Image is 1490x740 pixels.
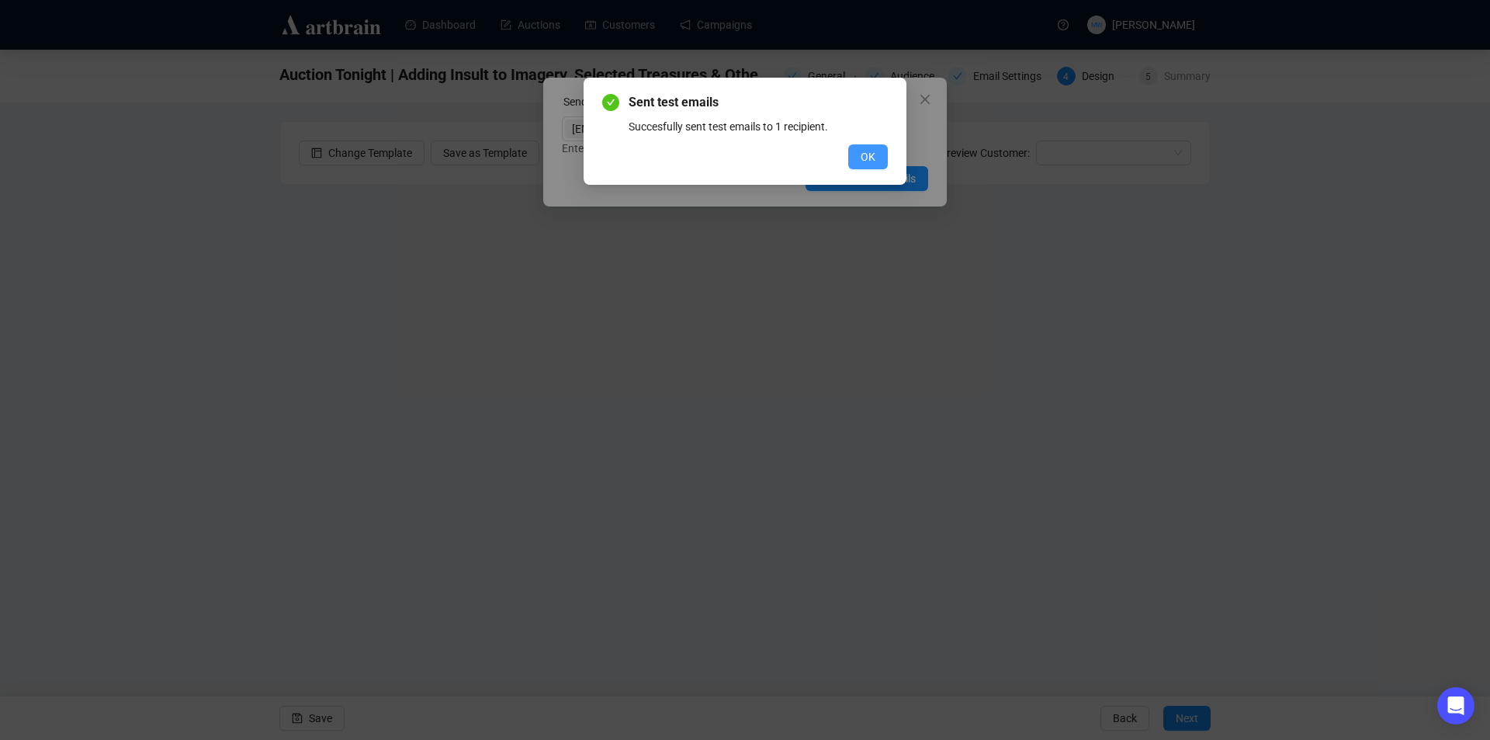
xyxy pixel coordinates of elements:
[629,118,888,135] div: Succesfully sent test emails to 1 recipient.
[1437,687,1474,724] div: Open Intercom Messenger
[861,148,875,165] span: OK
[602,94,619,111] span: check-circle
[848,144,888,169] button: OK
[629,93,888,112] span: Sent test emails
